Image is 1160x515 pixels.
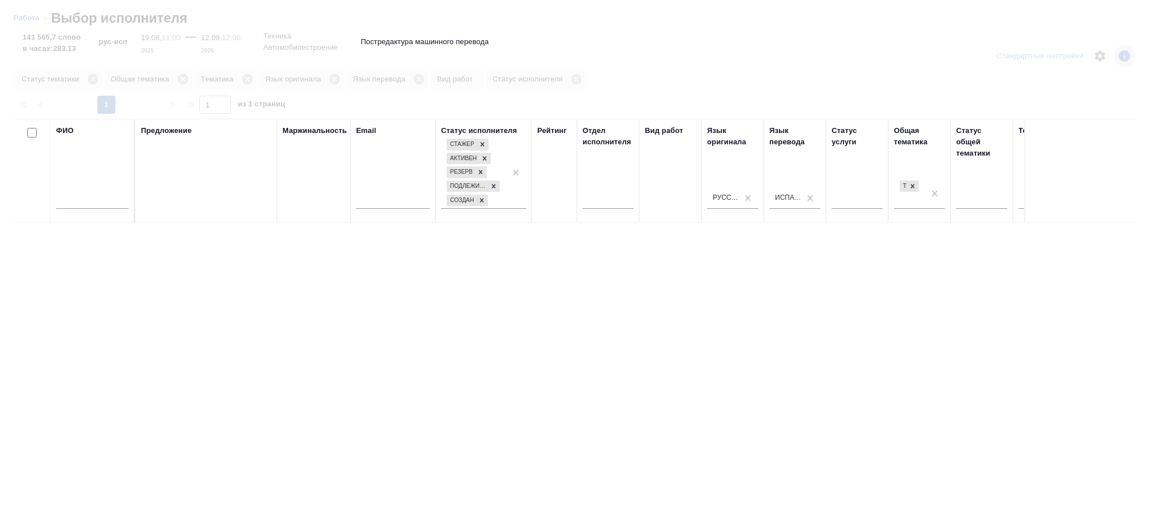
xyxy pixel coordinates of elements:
[583,125,633,148] div: Отдел исполнителя
[447,139,476,151] div: Стажер
[775,193,801,203] div: Испанский
[1023,179,1067,194] div: Автомобилестроение
[361,36,489,48] p: Постредактура машинного перевода
[446,194,489,208] div: Стажер, Активен, Резерв, Подлежит внедрению, Создан
[282,125,347,136] div: Маржинальность
[900,181,906,192] div: Техника
[447,195,476,207] div: Создан
[141,125,192,136] div: Предложение
[56,125,74,136] div: ФИО
[446,179,501,194] div: Стажер, Активен, Резерв, Подлежит внедрению, Создан
[1018,125,1052,136] div: Тематика
[356,125,376,136] div: Email
[446,165,488,179] div: Стажер, Активен, Резерв, Подлежит внедрению, Создан
[446,152,492,166] div: Стажер, Активен, Резерв, Подлежит внедрению, Создан
[447,166,474,178] div: Резерв
[447,153,478,165] div: Активен
[447,181,487,192] div: Подлежит внедрению
[894,125,945,148] div: Общая тематика
[645,125,683,136] div: Вид работ
[956,125,1007,159] div: Статус общей тематики
[537,125,567,136] div: Рейтинг
[441,125,517,136] div: Статус исполнителя
[769,125,820,148] div: Язык перевода
[898,179,920,194] div: Техника
[446,138,490,152] div: Стажер, Активен, Резерв, Подлежит внедрению, Создан
[707,125,758,148] div: Язык оригинала
[832,125,883,148] div: Статус услуги
[713,193,739,203] div: Русский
